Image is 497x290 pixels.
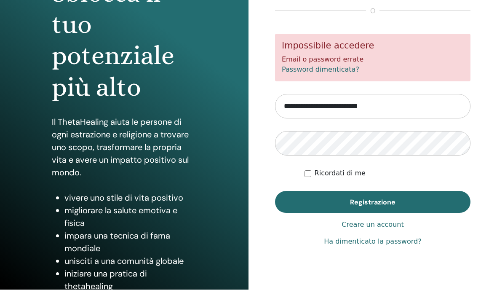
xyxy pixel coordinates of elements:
font: Creare un account [342,221,403,229]
font: O [370,7,375,16]
font: Email o password errate [282,56,363,64]
div: Mantienimi autenticato a tempo indeterminato o finché non mi disconnetto manualmente [305,169,470,179]
a: Ha dimenticato la password? [324,237,421,247]
font: unisciti a una comunità globale [64,256,184,267]
button: Registrazione [275,191,470,213]
a: Creare un account [342,220,403,230]
a: Password dimenticata? [282,66,359,74]
font: Impossibile accedere [282,41,374,51]
font: Ha dimenticato la password? [324,238,421,246]
font: migliorare la salute emotiva e fisica [64,205,177,229]
font: Il ThetaHealing aiuta le persone di ogni estrazione e religione a trovare uno scopo, trasformare ... [52,117,189,178]
font: Ricordati di me [315,169,366,177]
font: vivere uno stile di vita positivo [64,193,183,204]
font: Registrazione [350,198,395,207]
font: impara una tecnica di fama mondiale [64,231,170,254]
